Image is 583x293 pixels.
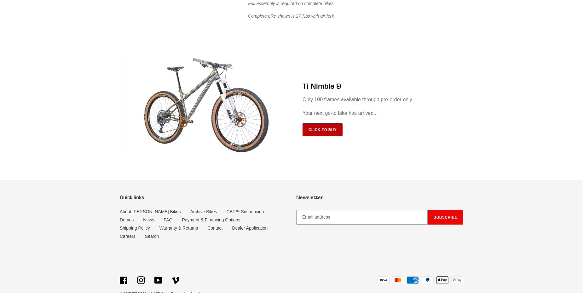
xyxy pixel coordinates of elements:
[248,1,335,6] em: Full assembly is required on complete bikes.
[143,217,154,222] a: News
[296,194,463,200] p: Newsletter
[120,226,150,231] a: Shipping Policy
[120,209,181,214] a: About [PERSON_NAME] Bikes
[428,210,463,225] button: Subscribe
[207,226,222,231] a: Contact
[434,215,457,220] span: Subscribe
[296,210,428,225] input: Email address
[190,209,217,214] a: Archive Bikes
[120,194,287,200] p: Quick links
[120,234,136,239] a: Careers
[303,123,343,136] a: Click to Buy: TI NIMBLE 9
[303,96,463,103] p: Only 100 frames available through pre-order only.
[303,81,463,91] h2: Ti Nimble 9
[227,209,264,214] a: CBF™ Suspension
[120,217,134,222] a: Demos
[145,234,159,239] a: Search
[182,217,240,222] a: Payment & Financing Options
[159,226,198,231] a: Warranty & Returns
[303,109,463,117] p: Your next go-to bike has arrived...
[164,217,172,222] a: FAQ
[232,226,268,231] a: Dealer Application
[248,14,335,19] em: Complete bike shown is 27.7lbs with air fork.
